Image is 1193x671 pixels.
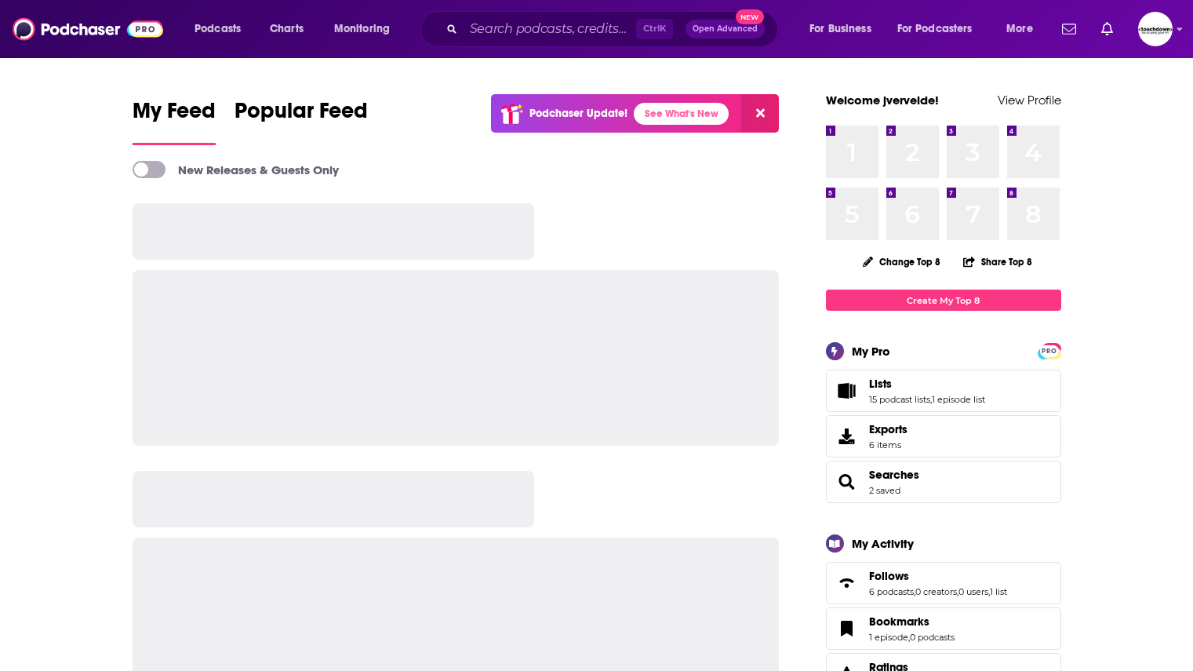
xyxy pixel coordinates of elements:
span: , [957,586,958,597]
a: 1 episode [869,632,908,643]
span: Monitoring [334,18,390,40]
span: Follows [869,569,909,583]
a: 0 users [958,586,988,597]
a: Follows [831,572,863,594]
a: Show notifications dropdown [1056,16,1082,42]
button: open menu [184,16,261,42]
a: 0 creators [915,586,957,597]
a: 6 podcasts [869,586,914,597]
span: Podcasts [195,18,241,40]
span: Open Advanced [693,25,758,33]
span: , [908,632,910,643]
span: Exports [831,425,863,447]
span: Bookmarks [869,614,929,629]
button: Change Top 8 [853,252,951,272]
p: Podchaser Update! [529,107,627,120]
button: open menu [887,16,995,42]
span: Charts [270,18,304,40]
span: New [736,9,764,24]
a: My Feed [133,97,216,145]
a: Bookmarks [831,618,863,640]
span: Searches [826,461,1061,503]
span: , [914,586,915,597]
a: 15 podcast lists [869,394,930,405]
button: Open AdvancedNew [686,20,765,38]
img: Podchaser - Follow, Share and Rate Podcasts [13,14,163,44]
span: , [988,586,990,597]
span: Follows [826,562,1061,604]
a: Show notifications dropdown [1095,16,1119,42]
span: Bookmarks [826,607,1061,650]
span: , [930,394,932,405]
span: Lists [826,370,1061,412]
input: Search podcasts, credits, & more... [464,16,636,42]
a: Popular Feed [235,97,368,145]
span: For Podcasters [897,18,973,40]
a: Searches [831,471,863,493]
div: My Activity [852,536,914,551]
a: Bookmarks [869,614,955,629]
div: Search podcasts, credits, & more... [435,11,793,47]
a: 0 podcasts [910,632,955,643]
a: New Releases & Guests Only [133,161,339,178]
a: Charts [260,16,313,42]
button: open menu [995,16,1053,42]
button: Show profile menu [1138,12,1173,46]
span: Logged in as jvervelde [1138,12,1173,46]
span: More [1006,18,1033,40]
a: Lists [869,377,985,391]
span: PRO [1040,345,1059,357]
span: Lists [869,377,892,391]
a: Exports [826,415,1061,458]
div: My Pro [852,344,890,359]
span: 6 items [869,439,907,450]
a: PRO [1040,345,1059,356]
a: 2 saved [869,485,900,496]
a: See What's New [634,103,729,125]
button: Share Top 8 [962,246,1033,277]
a: View Profile [998,93,1061,108]
img: User Profile [1138,12,1173,46]
span: My Feed [133,97,216,133]
a: 1 list [990,586,1007,597]
span: Ctrl K [636,19,673,39]
button: open menu [798,16,891,42]
span: Exports [869,422,907,436]
a: 1 episode list [932,394,985,405]
a: Lists [831,380,863,402]
span: Popular Feed [235,97,368,133]
a: Welcome jvervelde! [826,93,939,108]
span: For Business [809,18,871,40]
a: Searches [869,468,919,482]
a: Follows [869,569,1007,583]
a: Create My Top 8 [826,290,1061,311]
button: open menu [323,16,410,42]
